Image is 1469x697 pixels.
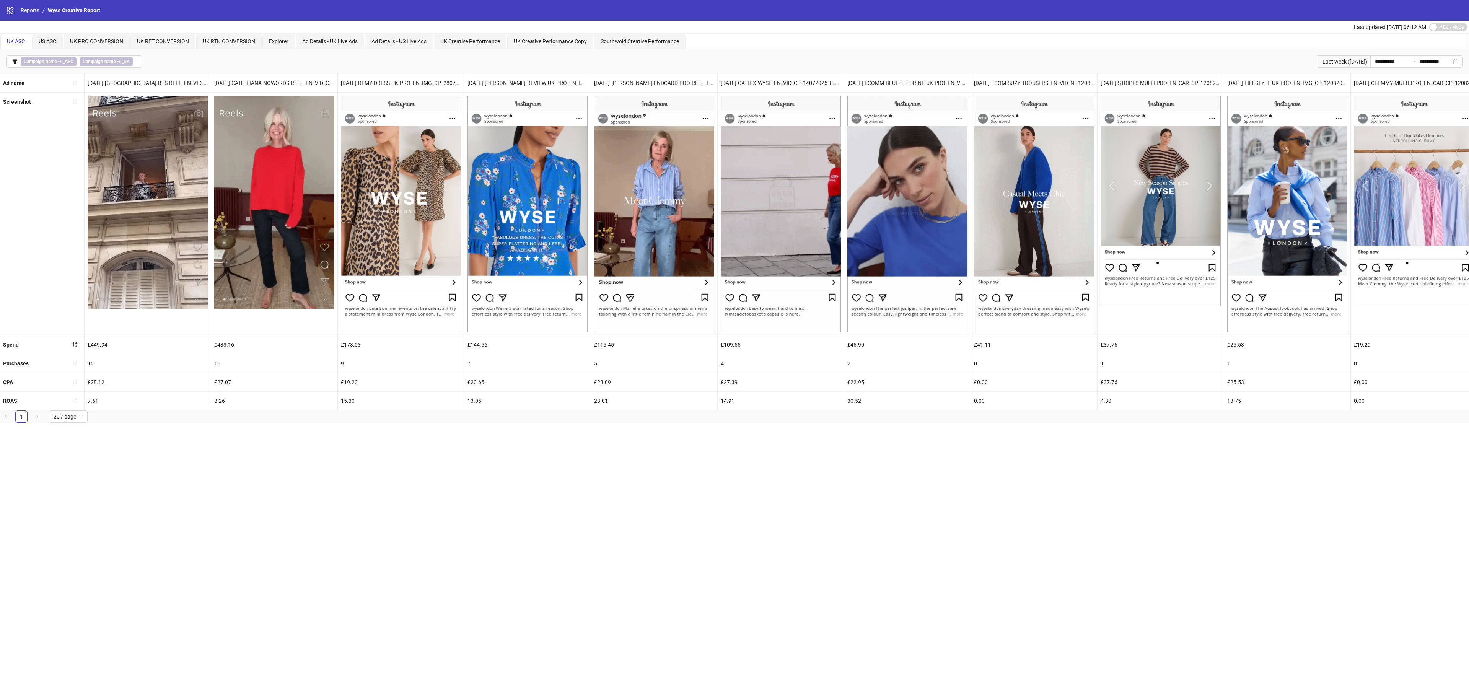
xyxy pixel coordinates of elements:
b: _ASC [63,59,73,64]
div: £25.53 [1224,335,1350,354]
a: Reports [19,6,41,15]
b: Campaign name [83,59,116,64]
div: £173.03 [338,335,464,354]
div: 4.30 [1098,392,1224,410]
b: Spend [3,342,19,348]
button: right [31,410,43,423]
img: Screenshot 120229138701140055 [847,96,967,332]
div: £22.95 [844,373,971,391]
span: UK Creative Performance Copy [514,38,587,44]
div: 15.30 [338,392,464,410]
div: £37.76 [1098,373,1224,391]
div: £449.94 [85,335,211,354]
div: [DATE]-[PERSON_NAME]-REVIEW-UK-PRO_EN_IMG_CP_28072025_F_CC_SC9_None_NEWSEASON [464,74,591,92]
span: Southwold Creative Performance [601,38,679,44]
div: £19.23 [338,373,464,391]
span: US ASC [39,38,56,44]
div: 13.75 [1224,392,1350,410]
div: [DATE]-LIFESTYLE-UK-PRO_EN_IMG_CP_12082025_F_CC_SC24_USP3_ECOM [1224,74,1350,92]
div: 23.01 [591,392,717,410]
div: £144.56 [464,335,591,354]
span: ∋ [80,57,133,66]
span: swap-right [1410,59,1416,65]
div: [DATE]-STRIPES-MULTI-PRO_EN_CAR_CP_12082025_F_CC_SC3_USP3_ECOM [1098,74,1224,92]
div: £41.11 [971,335,1097,354]
div: 8.26 [211,392,337,410]
div: 13.05 [464,392,591,410]
b: Ad name [3,80,24,86]
div: 1 [1098,354,1224,373]
div: 16 [211,354,337,373]
div: £0.00 [971,373,1097,391]
div: 16 [85,354,211,373]
b: Screenshot [3,99,31,105]
div: 9 [338,354,464,373]
span: right [34,414,39,419]
button: Campaign name ∋ _ASCCampaign name ∋ _UK [6,55,142,68]
div: £45.90 [844,335,971,354]
div: 7 [464,354,591,373]
div: 2 [844,354,971,373]
span: to [1410,59,1416,65]
div: £433.16 [211,335,337,354]
div: £27.39 [718,373,844,391]
span: 20 / page [54,411,83,422]
span: sort-ascending [72,360,78,366]
div: 4 [718,354,844,373]
span: UK ASC [7,38,25,44]
img: Screenshot 120230947599570055 [88,96,208,309]
div: Last week ([DATE]) [1318,55,1370,68]
img: Screenshot 120229972540920055 [1227,96,1347,332]
span: UK RET CONVERSION [137,38,189,44]
span: Ad Details - US Live Ads [371,38,427,44]
img: Screenshot 120229138606330055 [467,96,588,332]
div: [DATE]-CATH-LIANA-NOWORDS-REEL_EN_VID_CP_20082025_F_CC_SC23_USP4_LOFI [211,74,337,92]
div: [DATE]-ECOM-SUZY-TROUSERS_EN_VID_NI_12082025_F_CC_SC1_USP3_ECOM [971,74,1097,92]
div: Page Size [49,410,88,423]
span: ∋ [21,57,77,66]
div: [DATE]-[GEOGRAPHIC_DATA]-BTS-REEL_EN_VID_NI_20082025_F_CC_SC8_USP11_LOFI [85,74,211,92]
div: 0.00 [971,392,1097,410]
img: Screenshot 120231163087960055 [214,96,334,309]
div: 0 [971,354,1097,373]
li: Next Page [31,410,43,423]
div: £28.12 [85,373,211,391]
div: [DATE]-CATH-X-WYSE_EN_VID_CP_14072025_F_CC_SC1_None_NEWSEASON [718,74,844,92]
div: £23.09 [591,373,717,391]
img: Screenshot 120227631583960055 [721,96,841,332]
div: £25.53 [1224,373,1350,391]
div: £115.45 [591,335,717,354]
div: 7.61 [85,392,211,410]
span: sort-ascending [72,379,78,384]
b: Purchases [3,360,29,366]
div: 1 [1224,354,1350,373]
span: Explorer [269,38,288,44]
div: [DATE]-ECOMM-BLUE-FLEURINE-UK-PRO_EN_VID_CP_28072025_F_CC_SC1_None_NEWSEASON [844,74,971,92]
span: Ad Details - UK Live Ads [302,38,358,44]
span: UK PRO CONVERSION [70,38,123,44]
span: sort-descending [72,342,78,347]
b: CPA [3,379,13,385]
b: ROAS [3,398,17,404]
img: Screenshot 120231164413380055 [594,96,714,332]
span: Last updated [DATE] 06:12 AM [1354,24,1426,30]
div: £20.65 [464,373,591,391]
div: 14.91 [718,392,844,410]
span: sort-ascending [72,80,78,86]
img: Screenshot 120229138630260055 [341,96,461,332]
div: £37.76 [1098,335,1224,354]
li: / [42,6,45,15]
div: [DATE]-[PERSON_NAME]-ENDCARD-PRO-REEL_EN_VID_CP_20082025_F_CC_SC23_USP4_LOFI [591,74,717,92]
span: sort-ascending [72,99,78,104]
span: Wyse Creative Report [48,7,100,13]
div: [DATE]-REMY-DRESS-UK-PRO_EN_IMG_CP_28072025_F_CC_SC1_None_NEWSEASON [338,74,464,92]
span: sort-ascending [72,398,78,403]
span: UK Creative Performance [440,38,500,44]
a: 1 [16,411,27,422]
b: _UK [122,59,130,64]
img: Screenshot 120229972557180055 [974,96,1094,332]
div: £109.55 [718,335,844,354]
span: UK RTN CONVERSION [203,38,255,44]
div: £27.07 [211,373,337,391]
li: 1 [15,410,28,423]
